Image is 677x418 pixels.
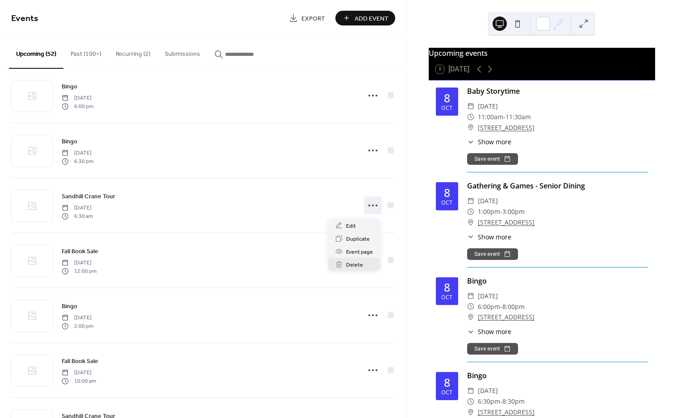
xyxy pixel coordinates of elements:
a: Bingo [62,81,77,92]
a: [STREET_ADDRESS] [478,407,535,418]
span: [DATE] [478,291,498,301]
div: ​ [467,396,474,407]
div: ​ [467,312,474,322]
span: 6:00 pm [62,102,93,110]
span: Edit [346,222,356,231]
span: Add Event [355,14,389,23]
span: 3:00pm [502,206,525,217]
span: 10:00 am [62,377,96,385]
span: 6:30pm [478,396,500,407]
span: Export [301,14,325,23]
div: ​ [467,327,474,336]
button: Save event [467,153,518,165]
span: [DATE] [478,196,498,206]
span: Bingo [62,82,77,92]
span: - [500,396,502,407]
span: Fall Book Sale [62,247,98,256]
div: Bingo [467,370,648,381]
span: Bingo [62,137,77,146]
span: 11:00am [478,112,503,122]
a: [STREET_ADDRESS] [478,122,535,133]
button: ​Show more [467,232,511,242]
div: 8 [444,187,450,198]
span: - [500,206,502,217]
span: [DATE] [62,314,93,322]
span: - [503,112,506,122]
span: Show more [478,137,511,146]
span: - [500,301,502,312]
div: ​ [467,206,474,217]
button: ​Show more [467,137,511,146]
div: 8 [444,377,450,388]
div: Gathering & Games - Senior Dining [467,180,648,191]
button: Past (100+) [63,36,109,68]
a: Export [282,11,332,25]
span: [DATE] [62,369,96,377]
div: Oct [441,105,452,111]
div: 8 [444,282,450,293]
span: Fall Book Sale [62,357,98,366]
div: Oct [441,295,452,301]
div: Upcoming events [429,48,655,59]
span: Duplicate [346,234,370,244]
span: [DATE] [62,94,93,102]
button: Submissions [158,36,207,68]
span: 6:30 pm [62,157,93,165]
a: [STREET_ADDRESS] [478,217,535,228]
div: ​ [467,122,474,133]
div: ​ [467,112,474,122]
span: [DATE] [62,204,93,212]
span: Events [11,10,38,27]
div: Bingo [467,276,648,286]
div: ​ [467,232,474,242]
div: ​ [467,196,474,206]
button: Add Event [335,11,395,25]
div: ​ [467,137,474,146]
div: ​ [467,101,474,112]
span: Sandhill Crane Tour [62,192,115,201]
span: Show more [478,232,511,242]
a: Bingo [62,136,77,146]
span: [DATE] [62,259,96,267]
button: Save event [467,343,518,355]
span: 1:00pm [478,206,500,217]
span: [DATE] [62,149,93,157]
span: 6:30 am [62,212,93,220]
div: Baby Storytime [467,86,648,96]
a: Bingo [62,301,77,311]
div: Oct [441,390,452,396]
div: 8 [444,92,450,104]
a: Fall Book Sale [62,246,98,256]
button: ​Show more [467,327,511,336]
span: 11:30am [506,112,531,122]
span: 8:30pm [502,396,525,407]
span: 8:00pm [502,301,525,312]
button: Upcoming (52) [9,36,63,69]
a: Sandhill Crane Tour [62,191,115,201]
div: ​ [467,291,474,301]
div: ​ [467,301,474,312]
a: Fall Book Sale [62,356,98,366]
span: 6:00pm [478,301,500,312]
button: Recurring (2) [109,36,158,68]
div: ​ [467,407,474,418]
span: Show more [478,327,511,336]
div: ​ [467,385,474,396]
span: 12:00 pm [62,267,96,275]
span: [DATE] [478,101,498,112]
a: [STREET_ADDRESS] [478,312,535,322]
span: [DATE] [478,385,498,396]
span: Event page [346,247,373,257]
div: ​ [467,217,474,228]
div: Oct [441,200,452,206]
span: Bingo [62,302,77,311]
button: Save event [467,248,518,260]
span: Delete [346,260,363,270]
span: 2:00 pm [62,322,93,330]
